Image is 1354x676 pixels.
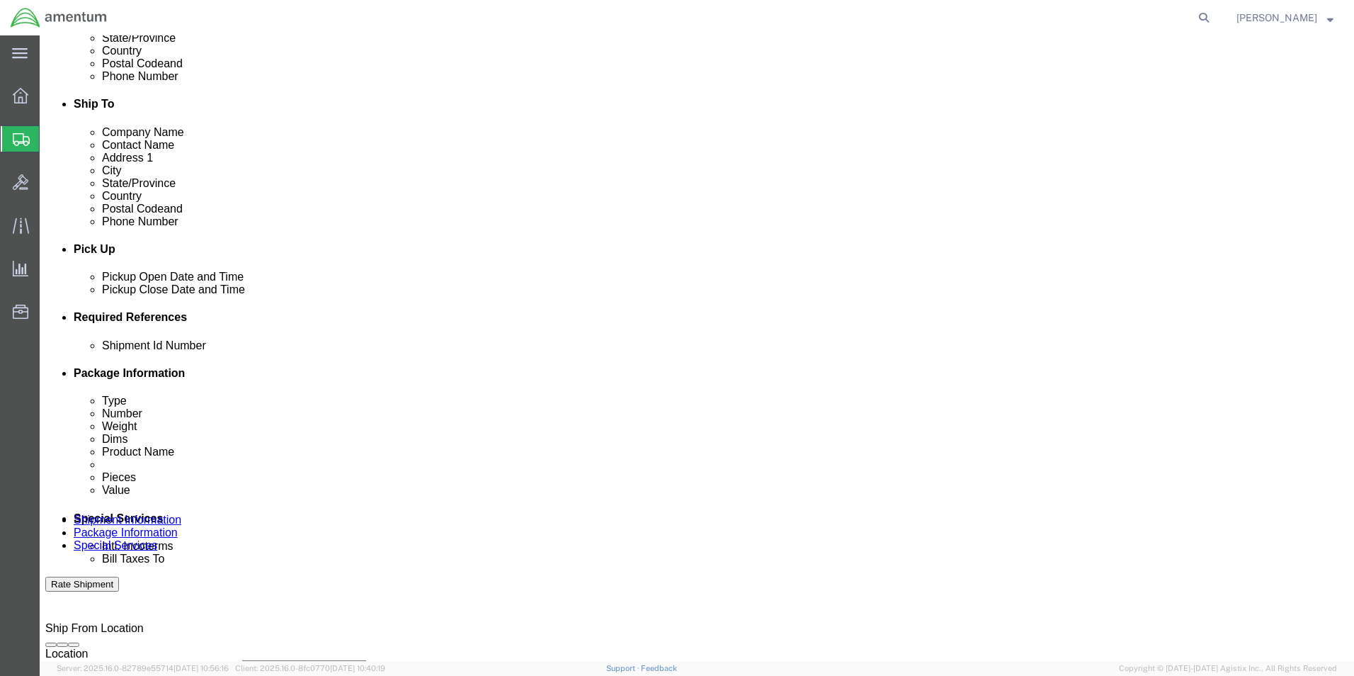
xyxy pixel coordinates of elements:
[606,664,642,672] a: Support
[1119,663,1337,675] span: Copyright © [DATE]-[DATE] Agistix Inc., All Rights Reserved
[641,664,677,672] a: Feedback
[40,35,1354,661] iframe: FS Legacy Container
[1236,10,1317,26] span: Louis Moreno
[235,664,385,672] span: Client: 2025.16.0-8fc0770
[1236,9,1334,26] button: [PERSON_NAME]
[330,664,385,672] span: [DATE] 10:40:19
[173,664,229,672] span: [DATE] 10:56:16
[57,664,229,672] span: Server: 2025.16.0-82789e55714
[10,7,108,28] img: logo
